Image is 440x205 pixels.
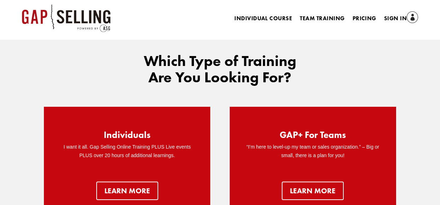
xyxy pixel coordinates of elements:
a: Learn more [96,182,158,200]
a: Individual Course [234,16,292,24]
a: Sign In [384,14,418,24]
h2: Which Type of Training Are You Looking For? [131,53,308,89]
a: learn more [282,182,344,200]
a: Pricing [353,16,376,24]
h2: GAP+ For Teams [280,130,346,143]
p: “I’m here to level-up my team or sales organization.” – Big or small, there is a plan for you! [244,143,382,160]
a: Team Training [300,16,344,24]
h2: Individuals [104,130,150,143]
p: I want it all. Gap Selling Online Training PLUS Live events PLUS over 20 hours of additional lear... [58,143,196,160]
